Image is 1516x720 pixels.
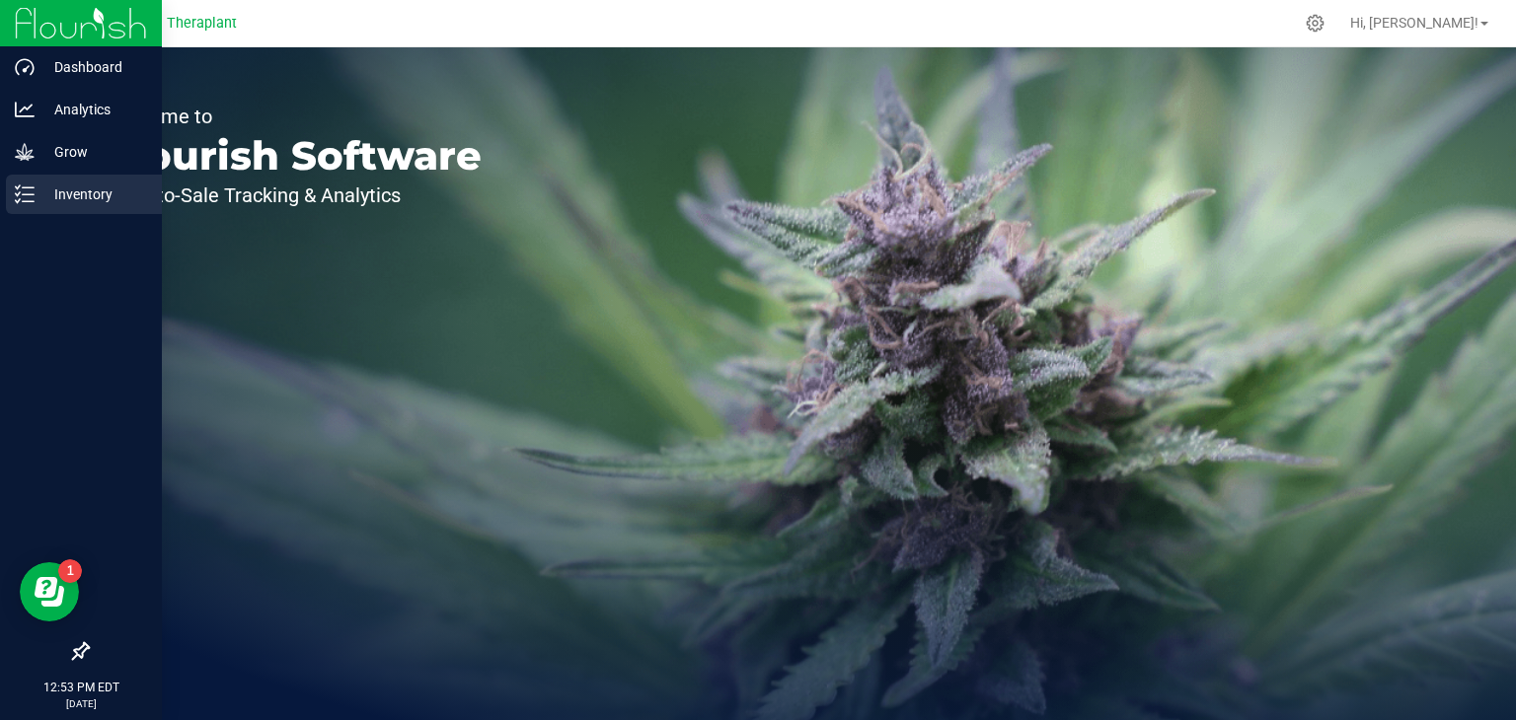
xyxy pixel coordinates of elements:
[15,142,35,162] inline-svg: Grow
[9,679,153,696] p: 12:53 PM EDT
[1303,14,1327,33] div: Manage settings
[35,182,153,206] p: Inventory
[9,696,153,711] p: [DATE]
[1350,15,1478,31] span: Hi, [PERSON_NAME]!
[167,15,237,32] span: Theraplant
[107,136,482,176] p: Flourish Software
[15,57,35,77] inline-svg: Dashboard
[15,100,35,119] inline-svg: Analytics
[107,185,482,205] p: Seed-to-Sale Tracking & Analytics
[20,562,79,621] iframe: Resource center
[35,55,153,79] p: Dashboard
[35,98,153,121] p: Analytics
[15,184,35,204] inline-svg: Inventory
[35,140,153,164] p: Grow
[58,559,82,583] iframe: Resource center unread badge
[107,107,482,126] p: Welcome to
